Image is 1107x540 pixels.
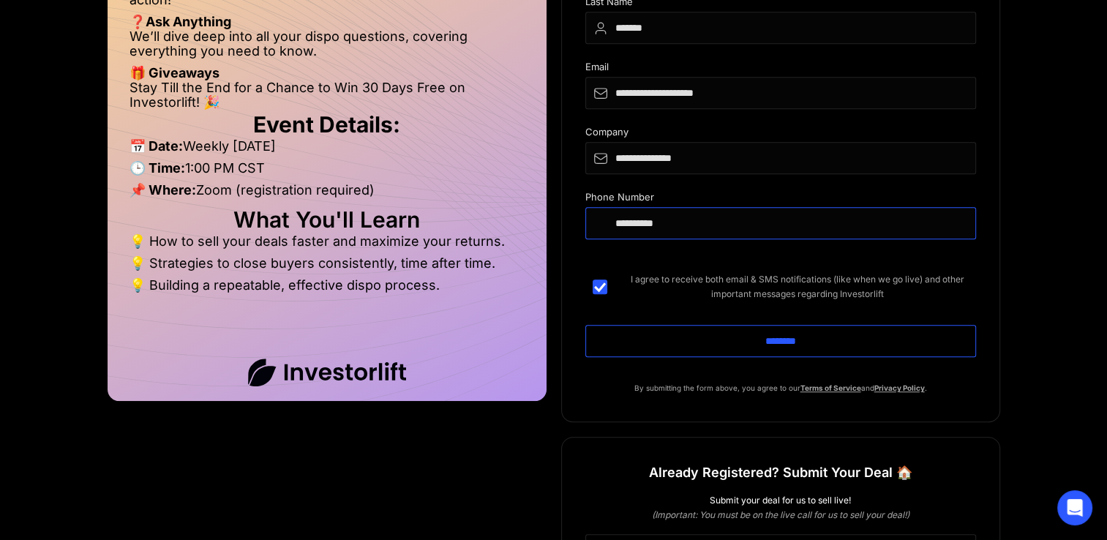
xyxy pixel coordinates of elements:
strong: 📌 Where: [130,182,196,198]
li: Zoom (registration required) [130,183,525,205]
li: 1:00 PM CST [130,161,525,183]
strong: 🕒 Time: [130,160,185,176]
div: Phone Number [585,192,976,207]
a: Privacy Policy [874,383,925,392]
li: We’ll dive deep into all your dispo questions, covering everything you need to know. [130,29,525,66]
div: Submit your deal for us to sell live! [585,493,976,508]
strong: ❓Ask Anything [130,14,231,29]
div: Company [585,127,976,142]
li: 💡 Building a repeatable, effective dispo process. [130,278,525,293]
strong: 📅 Date: [130,138,183,154]
p: By submitting the form above, you agree to our and . [585,380,976,395]
li: 💡 Strategies to close buyers consistently, time after time. [130,256,525,278]
li: 💡 How to sell your deals faster and maximize your returns. [130,234,525,256]
h2: What You'll Learn [130,212,525,227]
strong: 🎁 Giveaways [130,65,219,80]
li: Weekly [DATE] [130,139,525,161]
em: (Important: You must be on the live call for us to sell your deal!) [652,509,909,520]
div: Open Intercom Messenger [1057,490,1092,525]
h1: Already Registered? Submit Your Deal 🏠 [649,460,912,486]
span: I agree to receive both email & SMS notifications (like when we go live) and other important mess... [619,272,976,301]
li: Stay Till the End for a Chance to Win 30 Days Free on Investorlift! 🎉 [130,80,525,110]
a: Terms of Service [800,383,861,392]
strong: Event Details: [253,111,400,138]
div: Email [585,61,976,77]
